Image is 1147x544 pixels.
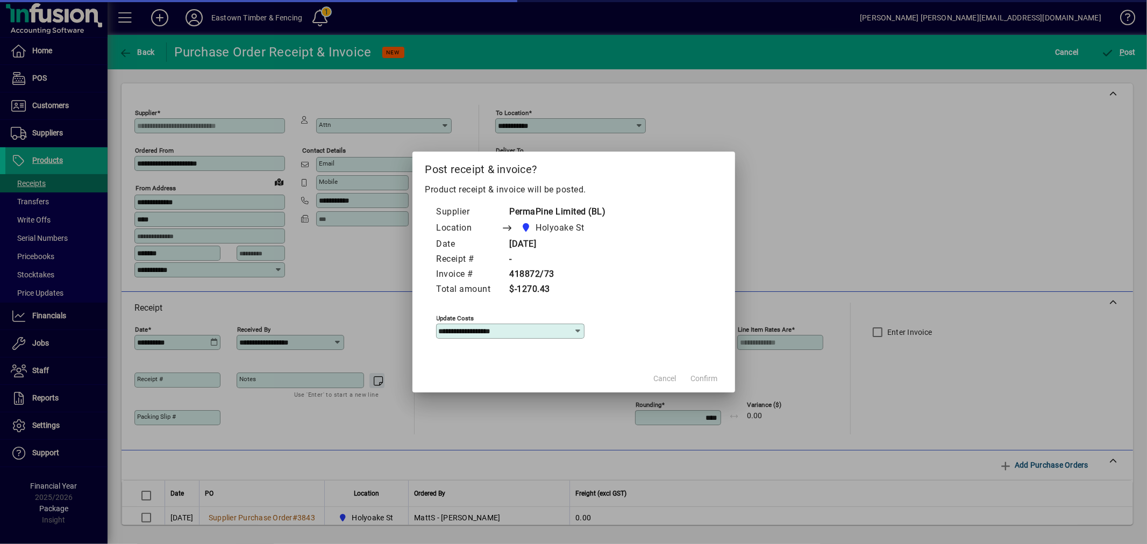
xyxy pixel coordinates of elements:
td: Receipt # [436,252,502,267]
td: - [502,252,606,267]
span: Holyoake St [518,220,589,235]
mat-label: Update costs [437,314,474,322]
td: PermaPine Limited (BL) [502,205,606,220]
span: Holyoake St [536,221,585,234]
td: [DATE] [502,237,606,252]
td: Invoice # [436,267,502,282]
td: Location [436,220,502,237]
td: $-1270.43 [502,282,606,297]
h2: Post receipt & invoice? [412,152,735,183]
td: Total amount [436,282,502,297]
td: Date [436,237,502,252]
td: Supplier [436,205,502,220]
td: 418872/73 [502,267,606,282]
p: Product receipt & invoice will be posted. [425,183,722,196]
